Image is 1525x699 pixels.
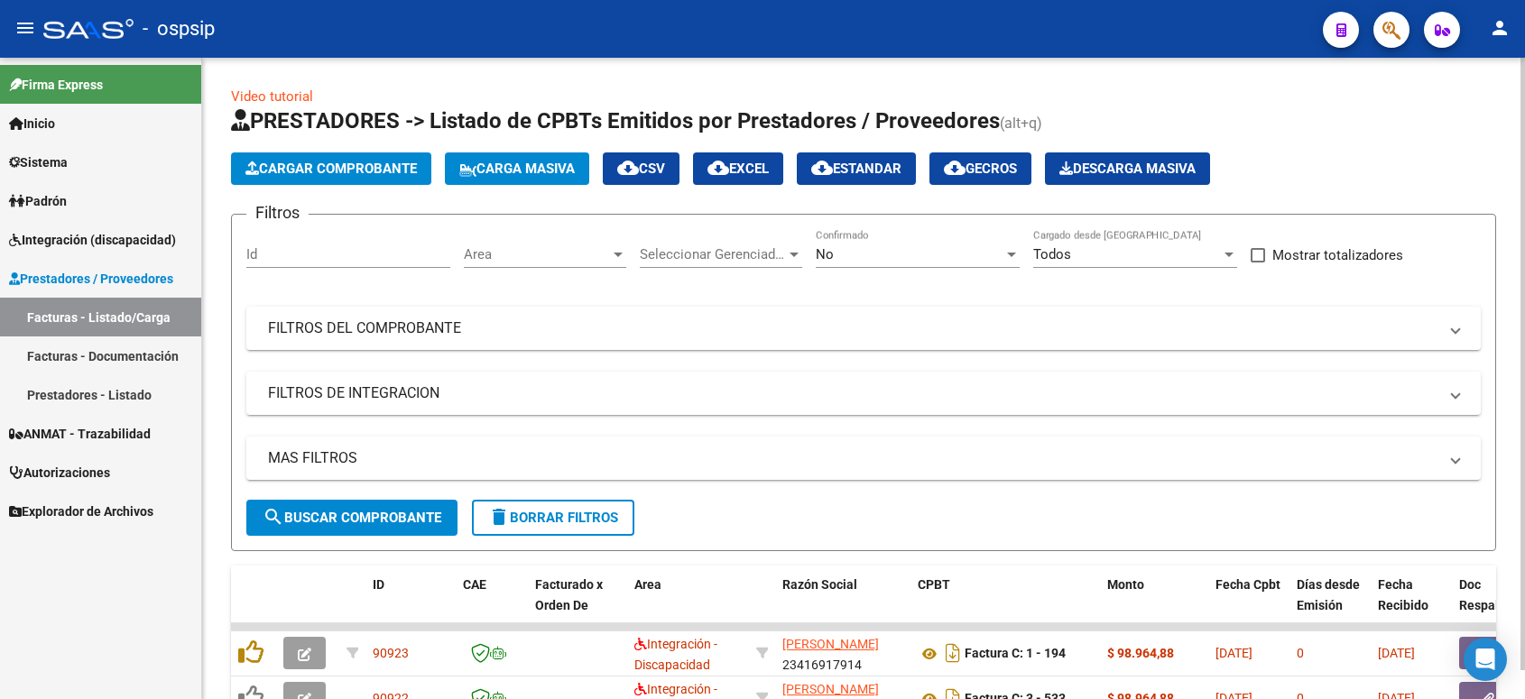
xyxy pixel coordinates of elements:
span: Monto [1107,577,1144,592]
mat-panel-title: FILTROS DEL COMPROBANTE [268,318,1437,338]
mat-icon: cloud_download [944,157,966,179]
span: 90923 [373,646,409,660]
span: Días desde Emisión [1297,577,1360,612]
button: EXCEL [693,152,783,185]
span: PRESTADORES -> Listado de CPBTs Emitidos por Prestadores / Proveedores [231,108,1000,133]
datatable-header-cell: Días desde Emisión [1289,566,1371,645]
span: Fecha Cpbt [1215,577,1280,592]
mat-expansion-panel-header: FILTROS DEL COMPROBANTE [246,307,1481,350]
span: Cargar Comprobante [245,161,417,177]
mat-icon: cloud_download [617,157,639,179]
span: Integración - Discapacidad [634,637,717,672]
mat-icon: cloud_download [811,157,833,179]
datatable-header-cell: Razón Social [775,566,910,645]
mat-icon: delete [488,506,510,528]
span: Gecros [944,161,1017,177]
mat-icon: cloud_download [707,157,729,179]
button: Estandar [797,152,916,185]
button: Cargar Comprobante [231,152,431,185]
span: Borrar Filtros [488,510,618,526]
mat-expansion-panel-header: FILTROS DE INTEGRACION [246,372,1481,415]
span: Seleccionar Gerenciador [640,246,786,262]
datatable-header-cell: Monto [1100,566,1208,645]
span: Facturado x Orden De [535,577,603,612]
span: [PERSON_NAME] [782,637,879,651]
mat-icon: person [1489,17,1511,39]
datatable-header-cell: CPBT [910,566,1100,645]
span: Padrón [9,191,67,211]
h3: Filtros [246,200,309,225]
mat-panel-title: FILTROS DE INTEGRACION [268,383,1437,403]
button: Gecros [929,152,1031,185]
i: Descargar documento [941,639,965,667]
span: Firma Express [9,75,103,95]
button: CSV [603,152,679,185]
span: Sistema [9,152,68,172]
span: [DATE] [1378,646,1415,660]
span: Buscar Comprobante [263,510,441,526]
span: 0 [1297,646,1304,660]
span: No [816,246,834,262]
span: Autorizaciones [9,463,110,483]
app-download-masive: Descarga masiva de comprobantes (adjuntos) [1045,152,1210,185]
span: Area [464,246,610,262]
mat-expansion-panel-header: MAS FILTROS [246,437,1481,480]
span: [DATE] [1215,646,1252,660]
span: Carga Masiva [459,161,575,177]
mat-panel-title: MAS FILTROS [268,448,1437,468]
a: Video tutorial [231,88,313,105]
datatable-header-cell: Fecha Recibido [1371,566,1452,645]
span: Descarga Masiva [1059,161,1196,177]
span: CAE [463,577,486,592]
mat-icon: search [263,506,284,528]
span: EXCEL [707,161,769,177]
div: Open Intercom Messenger [1464,638,1507,681]
div: 23416917914 [782,634,903,672]
button: Buscar Comprobante [246,500,457,536]
span: ID [373,577,384,592]
span: Todos [1033,246,1071,262]
span: Estandar [811,161,901,177]
datatable-header-cell: Fecha Cpbt [1208,566,1289,645]
datatable-header-cell: Area [627,566,749,645]
span: Inicio [9,114,55,133]
mat-icon: menu [14,17,36,39]
span: Razón Social [782,577,857,592]
span: Area [634,577,661,592]
button: Carga Masiva [445,152,589,185]
span: CSV [617,161,665,177]
button: Descarga Masiva [1045,152,1210,185]
span: Explorador de Archivos [9,501,153,521]
button: Borrar Filtros [472,500,634,536]
datatable-header-cell: ID [365,566,456,645]
span: [PERSON_NAME] [782,682,879,696]
span: Integración (discapacidad) [9,230,176,250]
strong: Factura C: 1 - 194 [965,647,1066,661]
span: CPBT [918,577,950,592]
span: Fecha Recibido [1378,577,1428,612]
span: Prestadores / Proveedores [9,269,173,289]
span: (alt+q) [1000,115,1042,132]
strong: $ 98.964,88 [1107,646,1174,660]
datatable-header-cell: Facturado x Orden De [528,566,627,645]
datatable-header-cell: CAE [456,566,528,645]
span: - ospsip [143,9,215,49]
span: Mostrar totalizadores [1272,244,1403,266]
span: ANMAT - Trazabilidad [9,424,151,444]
